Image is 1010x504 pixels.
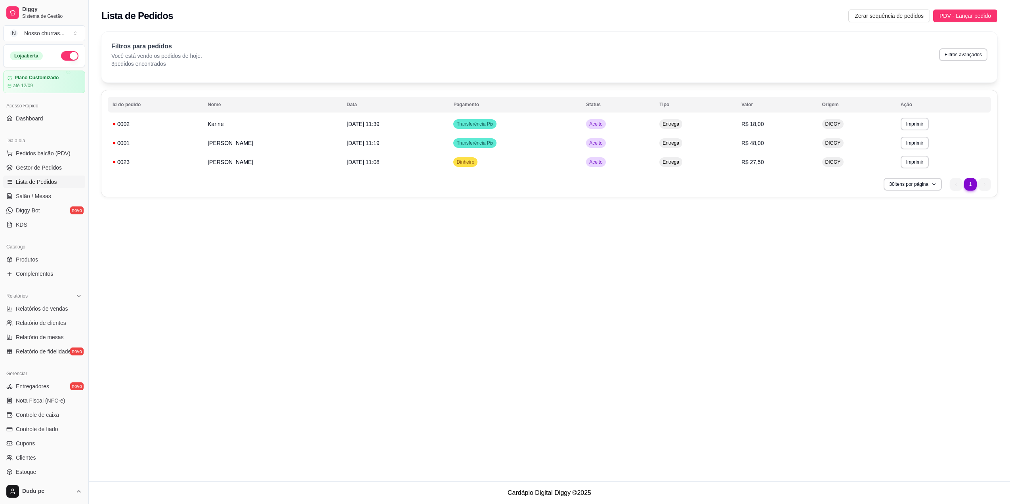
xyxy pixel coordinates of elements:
[655,97,737,113] th: Tipo
[901,118,929,130] button: Imprimir
[3,99,85,112] div: Acesso Rápido
[16,439,35,447] span: Cupons
[101,10,173,22] h2: Lista de Pedidos
[3,161,85,174] a: Gestor de Pedidos
[22,488,73,495] span: Dudu pc
[3,409,85,421] a: Controle de caixa
[10,52,43,60] div: Loja aberta
[737,97,817,113] th: Valor
[824,159,842,165] span: DIGGY
[3,394,85,407] a: Nota Fiscal (NFC-e)
[113,139,198,147] div: 0001
[741,121,764,127] span: R$ 18,00
[89,481,1010,504] footer: Cardápio Digital Diggy © 2025
[16,425,58,433] span: Controle de fiado
[3,267,85,280] a: Complementos
[581,97,655,113] th: Status
[113,120,198,128] div: 0002
[16,206,40,214] span: Diggy Bot
[817,97,896,113] th: Origem
[22,13,82,19] span: Sistema de Gestão
[16,305,68,313] span: Relatórios de vendas
[946,174,995,195] nav: pagination navigation
[10,29,18,37] span: N
[3,331,85,344] a: Relatório de mesas
[884,178,942,191] button: 30itens por página
[16,411,59,419] span: Controle de caixa
[16,468,36,476] span: Estoque
[16,397,65,405] span: Nota Fiscal (NFC-e)
[588,159,604,165] span: Aceito
[3,482,85,501] button: Dudu pc
[3,71,85,93] a: Plano Customizadoaté 12/09
[16,454,36,462] span: Clientes
[15,75,59,81] article: Plano Customizado
[901,156,929,168] button: Imprimir
[661,159,681,165] span: Entrega
[939,48,987,61] button: Filtros avançados
[16,319,66,327] span: Relatório de clientes
[111,42,202,51] p: Filtros para pedidos
[3,241,85,253] div: Catálogo
[16,178,57,186] span: Lista de Pedidos
[848,10,930,22] button: Zerar sequência de pedidos
[896,97,991,113] th: Ação
[16,149,71,157] span: Pedidos balcão (PDV)
[449,97,581,113] th: Pagamento
[3,317,85,329] a: Relatório de clientes
[13,82,33,89] article: até 12/09
[3,25,85,41] button: Select a team
[111,60,202,68] p: 3 pedidos encontrados
[964,178,977,191] li: pagination item 1 active
[741,140,764,146] span: R$ 48,00
[3,253,85,266] a: Produtos
[661,121,681,127] span: Entrega
[741,159,764,165] span: R$ 27,50
[455,159,476,165] span: Dinheiro
[16,270,53,278] span: Complementos
[901,137,929,149] button: Imprimir
[16,382,49,390] span: Entregadores
[3,147,85,160] button: Pedidos balcão (PDV)
[111,52,202,60] p: Você está vendo os pedidos de hoje.
[3,423,85,435] a: Controle de fiado
[347,140,380,146] span: [DATE] 11:19
[16,333,64,341] span: Relatório de mesas
[113,158,198,166] div: 0023
[588,121,604,127] span: Aceito
[3,112,85,125] a: Dashboard
[3,437,85,450] a: Cupons
[3,176,85,188] a: Lista de Pedidos
[939,11,991,20] span: PDV - Lançar pedido
[824,121,842,127] span: DIGGY
[588,140,604,146] span: Aceito
[203,97,342,113] th: Nome
[22,6,82,13] span: Diggy
[3,302,85,315] a: Relatórios de vendas
[16,192,51,200] span: Salão / Mesas
[6,293,28,299] span: Relatórios
[203,134,342,153] td: [PERSON_NAME]
[455,140,495,146] span: Transferência Pix
[108,97,203,113] th: Id do pedido
[3,466,85,478] a: Estoque
[16,347,71,355] span: Relatório de fidelidade
[203,153,342,172] td: [PERSON_NAME]
[347,159,380,165] span: [DATE] 11:08
[24,29,65,37] div: Nosso churras ...
[347,121,380,127] span: [DATE] 11:39
[3,218,85,231] a: KDS
[16,221,27,229] span: KDS
[61,51,78,61] button: Alterar Status
[455,121,495,127] span: Transferência Pix
[3,380,85,393] a: Entregadoresnovo
[824,140,842,146] span: DIGGY
[3,190,85,202] a: Salão / Mesas
[3,134,85,147] div: Dia a dia
[3,3,85,22] a: DiggySistema de Gestão
[3,451,85,464] a: Clientes
[16,115,43,122] span: Dashboard
[3,367,85,380] div: Gerenciar
[3,204,85,217] a: Diggy Botnovo
[3,345,85,358] a: Relatório de fidelidadenovo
